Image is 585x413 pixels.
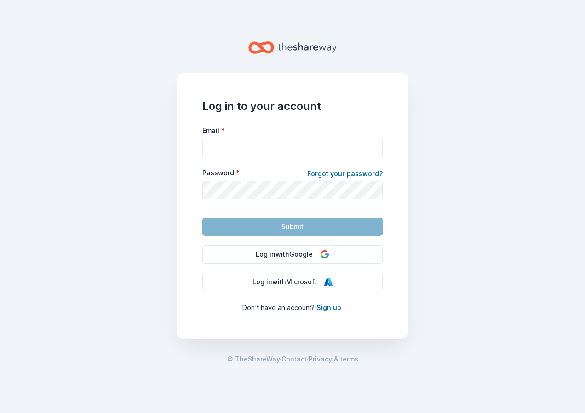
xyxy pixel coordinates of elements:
label: Email [202,126,225,135]
button: Log inwithMicrosoft [202,273,383,291]
button: Log inwithGoogle [202,245,383,264]
span: Don ' t have an account? [242,304,315,311]
h1: Log in to your account [202,99,383,114]
a: Privacy & terms [309,354,358,365]
a: Sign up [316,304,341,311]
span: · · [227,354,358,365]
img: Microsoft Logo [324,277,333,287]
a: Forgot your password? [307,168,383,181]
a: Home [248,37,337,58]
img: Google Logo [320,250,329,259]
a: Contact [281,354,307,365]
label: Password [202,168,240,178]
span: © TheShareWay [227,355,280,363]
